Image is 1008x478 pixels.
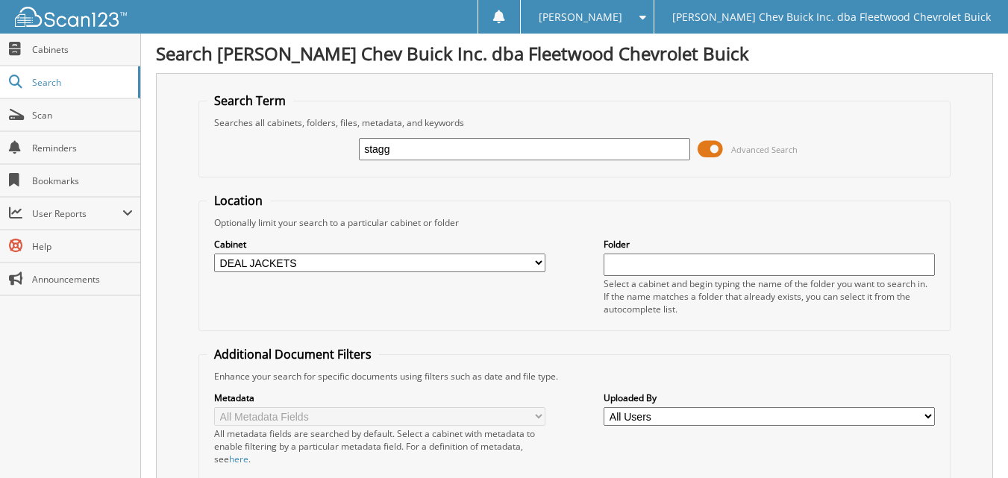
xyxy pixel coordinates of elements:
[207,116,942,129] div: Searches all cabinets, folders, files, metadata, and keywords
[539,13,622,22] span: [PERSON_NAME]
[32,142,133,154] span: Reminders
[207,370,942,383] div: Enhance your search for specific documents using filters such as date and file type.
[731,144,798,155] span: Advanced Search
[32,76,131,89] span: Search
[207,216,942,229] div: Optionally limit your search to a particular cabinet or folder
[207,92,293,109] legend: Search Term
[32,240,133,253] span: Help
[933,406,1008,478] iframe: Chat Widget
[229,453,248,465] a: here
[15,7,127,27] img: scan123-logo-white.svg
[214,238,545,251] label: Cabinet
[604,238,935,251] label: Folder
[214,391,545,404] label: Metadata
[32,174,133,187] span: Bookmarks
[32,273,133,286] span: Announcements
[214,427,545,465] div: All metadata fields are searched by default. Select a cabinet with metadata to enable filtering b...
[604,277,935,315] div: Select a cabinet and begin typing the name of the folder you want to search in. If the name match...
[32,207,122,220] span: User Reports
[32,43,133,56] span: Cabinets
[156,41,993,66] h1: Search [PERSON_NAME] Chev Buick Inc. dba Fleetwood Chevrolet Buick
[207,346,379,362] legend: Additional Document Filters
[672,13,991,22] span: [PERSON_NAME] Chev Buick Inc. dba Fleetwood Chevrolet Buick
[207,192,270,209] legend: Location
[32,109,133,122] span: Scan
[604,391,935,404] label: Uploaded By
